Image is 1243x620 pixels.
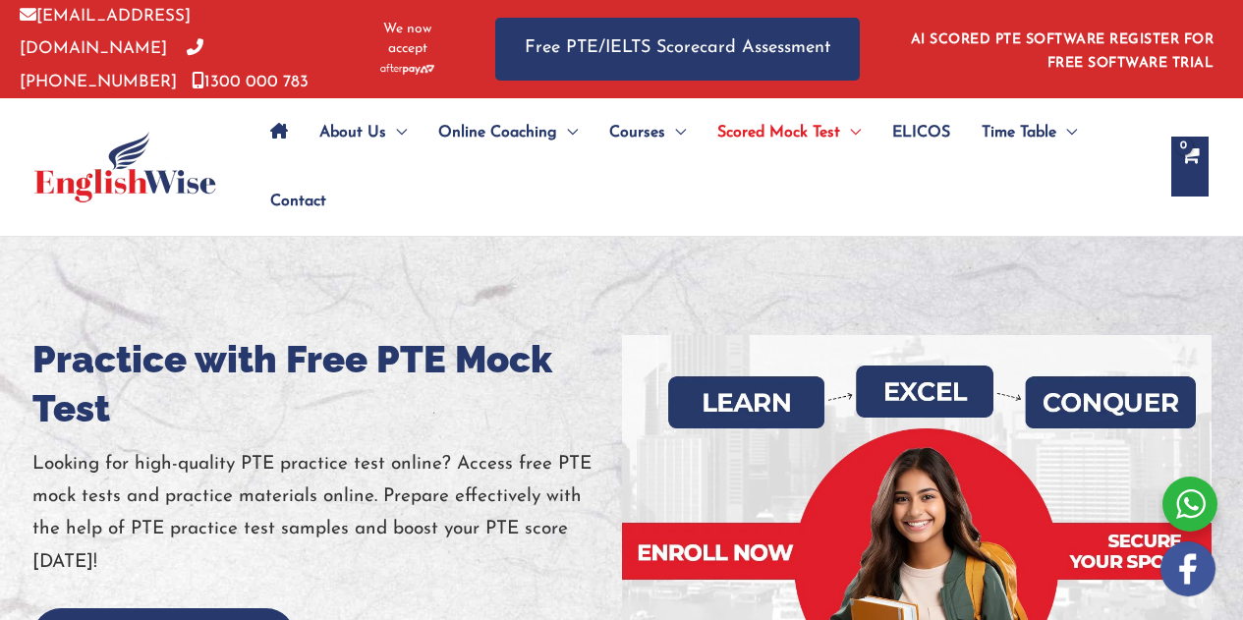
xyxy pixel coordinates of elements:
img: Afterpay-Logo [380,64,434,75]
a: ELICOS [876,98,966,167]
img: white-facebook.png [1160,541,1215,596]
span: Menu Toggle [665,98,686,167]
img: cropped-ew-logo [34,132,216,202]
p: Looking for high-quality PTE practice test online? Access free PTE mock tests and practice materi... [32,448,622,579]
nav: Site Navigation: Main Menu [254,98,1152,236]
a: CoursesMenu Toggle [593,98,702,167]
a: Free PTE/IELTS Scorecard Assessment [495,18,860,80]
span: We now accept [368,20,446,59]
a: AI SCORED PTE SOFTWARE REGISTER FOR FREE SOFTWARE TRIAL [911,32,1215,71]
a: About UsMenu Toggle [304,98,423,167]
span: Courses [609,98,665,167]
span: Time Table [982,98,1056,167]
a: [PHONE_NUMBER] [20,40,203,89]
span: Menu Toggle [386,98,407,167]
a: Time TableMenu Toggle [966,98,1093,167]
span: Menu Toggle [840,98,861,167]
a: 1300 000 783 [192,74,309,90]
a: Online CoachingMenu Toggle [423,98,593,167]
a: View Shopping Cart, empty [1171,137,1209,197]
span: Scored Mock Test [717,98,840,167]
span: Online Coaching [438,98,557,167]
span: Menu Toggle [1056,98,1077,167]
aside: Header Widget 1 [899,17,1223,81]
span: Menu Toggle [557,98,578,167]
span: About Us [319,98,386,167]
span: Contact [270,167,326,236]
span: ELICOS [892,98,950,167]
a: Contact [254,167,326,236]
a: [EMAIL_ADDRESS][DOMAIN_NAME] [20,8,191,57]
h1: Practice with Free PTE Mock Test [32,335,622,433]
a: Scored Mock TestMenu Toggle [702,98,876,167]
